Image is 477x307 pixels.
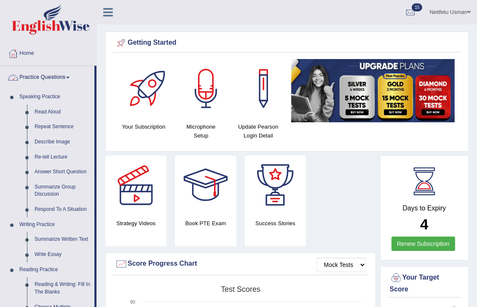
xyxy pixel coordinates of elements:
[31,277,94,299] a: Reading & Writing: Fill In The Blanks
[31,202,94,217] a: Respond To A Situation
[105,219,166,228] h4: Strategy Videos
[420,216,428,232] b: 4
[390,272,459,294] div: Your Target Score
[234,122,283,140] h4: Update Pearson Login Detail
[31,105,94,120] a: Read Aloud
[245,219,306,228] h4: Success Stories
[175,219,236,228] h4: Book PTE Exam
[16,89,94,105] a: Speaking Practice
[115,258,366,270] div: Score Progress Chart
[31,247,94,262] a: Write Essay
[391,237,455,251] a: Renew Subscription
[412,3,422,11] span: 15
[221,285,260,294] tspan: Test scores
[31,119,94,135] a: Repeat Sentence
[16,217,94,232] a: Writing Practice
[31,135,94,150] a: Describe Image
[31,180,94,202] a: Summarize Group Discussion
[31,150,94,165] a: Re-tell Lecture
[390,205,459,212] h4: Days to Expiry
[0,42,96,63] a: Home
[31,232,94,247] a: Summarize Written Text
[119,122,168,131] h4: Your Subscription
[31,164,94,180] a: Answer Short Question
[0,66,94,87] a: Practice Questions
[16,262,94,277] a: Reading Practice
[291,59,455,122] img: small5.jpg
[130,299,135,304] text: 90
[115,37,459,49] div: Getting Started
[177,122,225,140] h4: Microphone Setup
